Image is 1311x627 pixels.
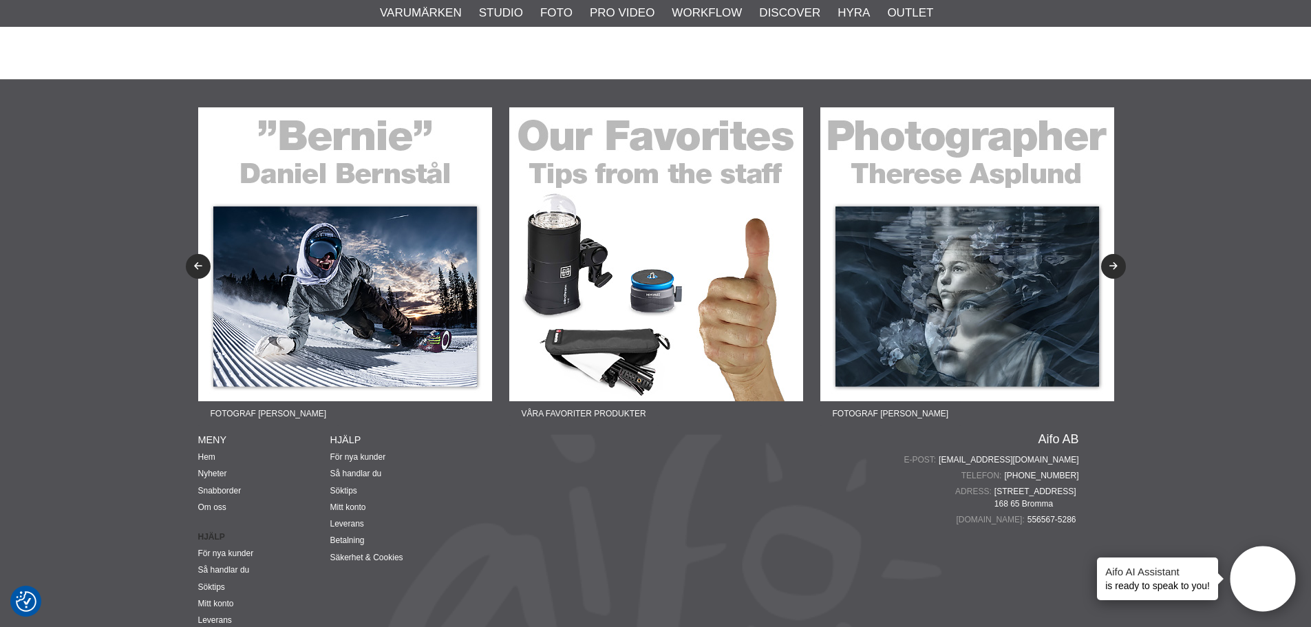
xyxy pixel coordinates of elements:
h4: Aifo AI Assistant [1105,564,1210,579]
a: Mitt konto [198,599,234,608]
span: Telefon: [961,469,1005,482]
a: Leverans [330,519,364,529]
button: Previous [186,254,211,279]
a: Mitt konto [330,502,366,512]
a: Workflow [672,4,742,22]
a: Foto [540,4,573,22]
a: För nya kunder [198,549,254,558]
h4: Hjälp [330,433,462,447]
div: is ready to speak to you! [1097,557,1218,600]
a: Pro Video [590,4,654,22]
a: Aifo AB [1038,433,1078,445]
a: Annons:22-06F banner-sidfot-therese.jpgFotograf [PERSON_NAME] [820,107,1114,426]
img: Annons:22-05F banner-sidfot-favorites.jpg [509,107,803,401]
a: Säkerhet & Cookies [330,553,403,562]
span: [DOMAIN_NAME]: [956,513,1027,526]
a: Söktips [330,486,357,496]
button: Samtyckesinställningar [16,589,36,614]
a: Söktips [198,582,225,592]
a: För nya kunder [330,452,386,462]
a: Studio [479,4,523,22]
strong: Hjälp [198,531,330,543]
h4: Meny [198,433,330,447]
a: Om oss [198,502,226,512]
a: Annons:22-04F banner-sidfot-bernie.jpgFotograf [PERSON_NAME] [198,107,492,426]
span: Adress: [955,485,994,498]
span: Fotograf [PERSON_NAME] [820,401,961,426]
a: Betalning [330,535,365,545]
a: Så handlar du [330,469,382,478]
img: Annons:22-04F banner-sidfot-bernie.jpg [198,107,492,401]
img: Revisit consent button [16,591,36,612]
a: Nyheter [198,469,227,478]
span: E-post: [904,454,939,466]
a: Så handlar du [198,565,250,575]
a: Annons:22-05F banner-sidfot-favorites.jpgVåra favoriter produkter [509,107,803,426]
span: Fotograf [PERSON_NAME] [198,401,339,426]
a: Hyra [838,4,870,22]
a: Snabborder [198,486,242,496]
a: Varumärken [380,4,462,22]
span: 556567-5286 [1027,513,1079,526]
a: [EMAIL_ADDRESS][DOMAIN_NAME] [939,454,1078,466]
a: Discover [759,4,820,22]
a: Outlet [887,4,933,22]
img: Annons:22-06F banner-sidfot-therese.jpg [820,107,1114,401]
span: [STREET_ADDRESS] 168 65 Bromma [994,485,1079,510]
a: [PHONE_NUMBER] [1004,469,1078,482]
span: Våra favoriter produkter [509,401,659,426]
a: Leverans [198,615,232,625]
button: Next [1101,254,1126,279]
a: Hem [198,452,215,462]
